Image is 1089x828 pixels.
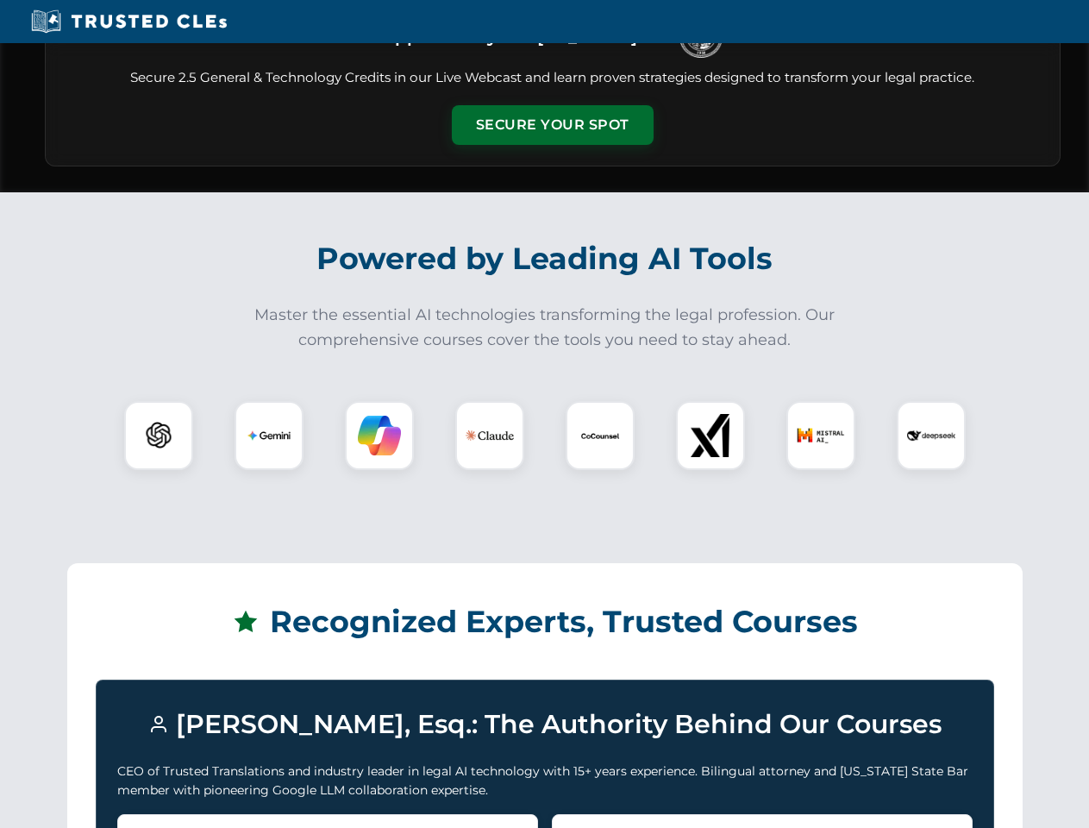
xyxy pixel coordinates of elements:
[786,401,855,470] div: Mistral AI
[345,401,414,470] div: Copilot
[466,411,514,460] img: Claude Logo
[452,105,654,145] button: Secure Your Spot
[579,414,622,457] img: CoCounsel Logo
[26,9,232,34] img: Trusted CLEs
[235,401,304,470] div: Gemini
[455,401,524,470] div: Claude
[243,303,847,353] p: Master the essential AI technologies transforming the legal profession. Our comprehensive courses...
[797,411,845,460] img: Mistral AI Logo
[124,401,193,470] div: ChatGPT
[117,701,973,748] h3: [PERSON_NAME], Esq.: The Authority Behind Our Courses
[134,411,184,461] img: ChatGPT Logo
[676,401,745,470] div: xAI
[96,592,994,652] h2: Recognized Experts, Trusted Courses
[566,401,635,470] div: CoCounsel
[247,414,291,457] img: Gemini Logo
[907,411,955,460] img: DeepSeek Logo
[67,229,1023,289] h2: Powered by Leading AI Tools
[66,68,1039,88] p: Secure 2.5 General & Technology Credits in our Live Webcast and learn proven strategies designed ...
[117,762,973,800] p: CEO of Trusted Translations and industry leader in legal AI technology with 15+ years experience....
[358,414,401,457] img: Copilot Logo
[897,401,966,470] div: DeepSeek
[689,414,732,457] img: xAI Logo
